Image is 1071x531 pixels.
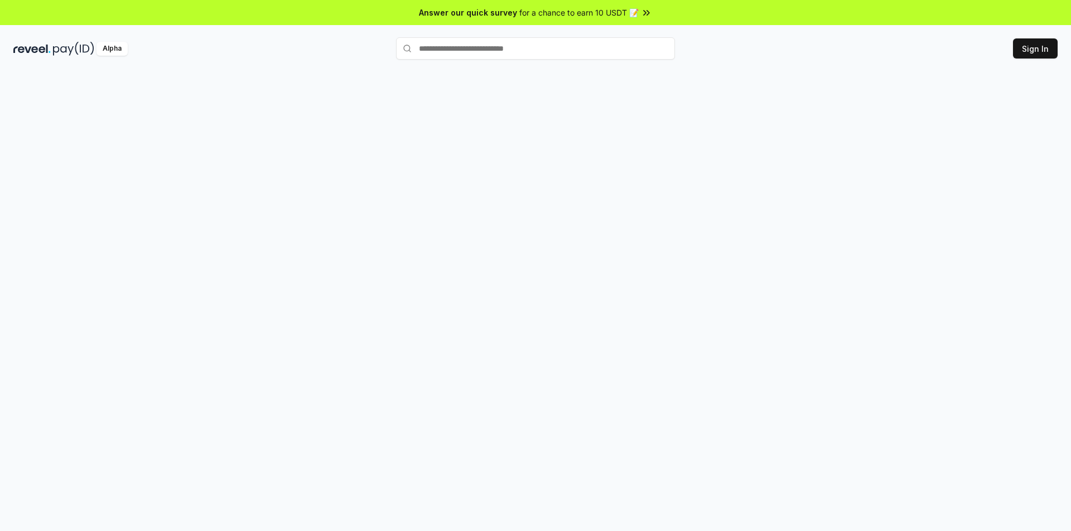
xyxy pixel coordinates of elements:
[519,7,639,18] span: for a chance to earn 10 USDT 📝
[53,42,94,56] img: pay_id
[13,42,51,56] img: reveel_dark
[1013,38,1058,59] button: Sign In
[97,42,128,56] div: Alpha
[419,7,517,18] span: Answer our quick survey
